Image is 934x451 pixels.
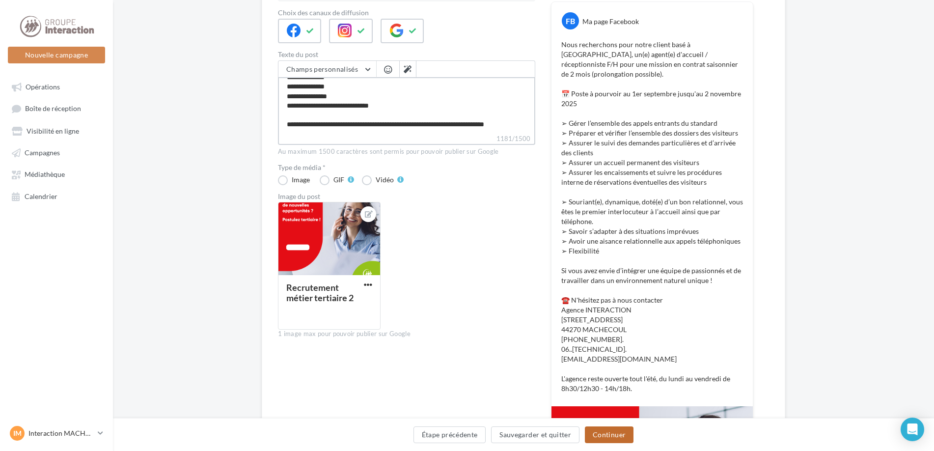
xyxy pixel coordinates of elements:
[6,78,107,95] a: Opérations
[8,47,105,63] button: Nouvelle campagne
[6,187,107,205] a: Calendrier
[6,99,107,117] a: Boîte de réception
[278,164,535,171] label: Type de média *
[286,282,354,303] div: Recrutement métier tertiaire 2
[286,65,358,73] span: Champs personnalisés
[28,428,94,438] p: Interaction MACHECOUL
[278,193,535,200] div: Image du post
[278,51,535,58] label: Texte du post
[8,424,105,443] a: IM Interaction MACHECOUL
[25,105,81,113] span: Boîte de réception
[901,418,924,441] div: Open Intercom Messenger
[6,165,107,183] a: Médiathèque
[25,170,65,179] span: Médiathèque
[561,40,743,394] p: Nous recherchons pour notre client basé à [GEOGRAPHIC_DATA], un(e) agent(e) d'accueil / réception...
[278,9,535,16] label: Choix des canaux de diffusion
[491,426,579,443] button: Sauvegarder et quitter
[13,428,22,438] span: IM
[413,426,486,443] button: Étape précédente
[25,148,60,157] span: Campagnes
[333,176,344,183] div: GIF
[562,12,579,29] div: FB
[27,127,79,135] span: Visibilité en ligne
[278,61,376,78] button: Champs personnalisés
[585,426,633,443] button: Continuer
[292,176,310,183] div: Image
[278,147,535,156] div: Au maximum 1500 caractères sont permis pour pouvoir publier sur Google
[278,134,535,145] label: 1181/1500
[25,192,57,200] span: Calendrier
[26,83,60,91] span: Opérations
[582,17,639,27] div: Ma page Facebook
[6,143,107,161] a: Campagnes
[6,122,107,140] a: Visibilité en ligne
[376,176,394,183] div: Vidéo
[278,330,535,338] div: 1 image max pour pouvoir publier sur Google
